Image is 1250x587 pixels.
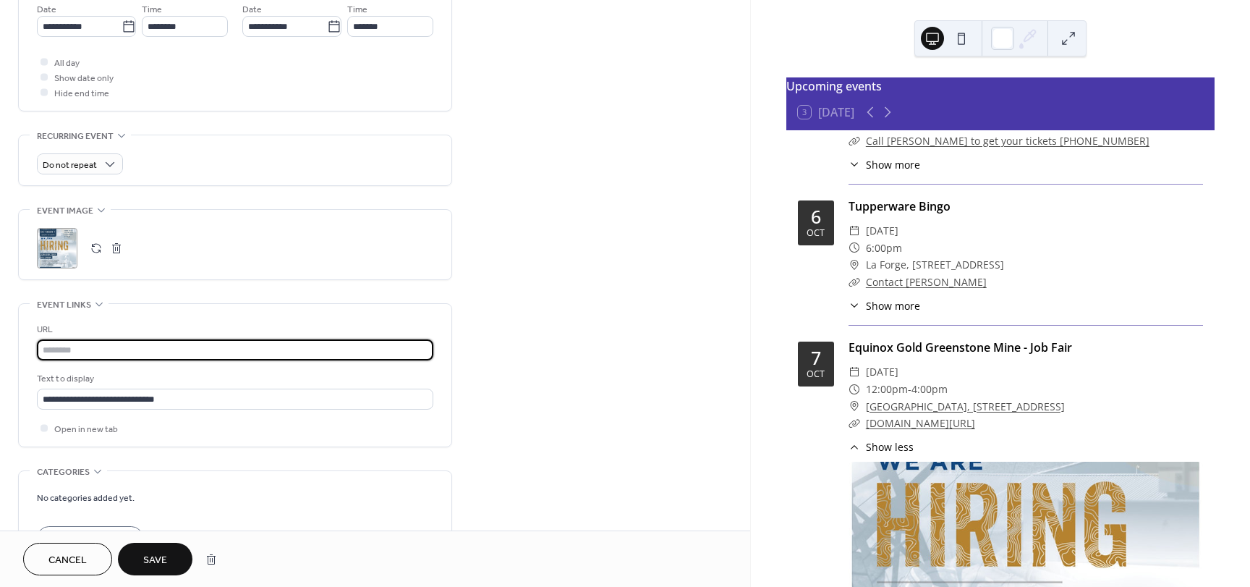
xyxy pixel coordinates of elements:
span: Time [142,2,162,17]
button: Save [118,543,192,575]
span: Do not repeat [43,157,97,174]
div: ​ [849,363,860,381]
div: ​ [849,240,860,257]
span: Show less [866,439,914,455]
span: [DATE] [866,222,898,240]
span: Hide end time [54,86,109,101]
div: ​ [849,439,860,455]
button: ​Show less [849,439,914,455]
span: Cancel [48,553,87,568]
div: ; [37,228,77,269]
span: Event links [37,297,91,313]
span: Date [242,2,262,17]
span: 6:00pm [866,240,902,257]
span: Open in new tab [54,422,118,437]
span: - [908,381,911,398]
span: La Forge, [STREET_ADDRESS] [866,256,1004,274]
span: No categories added yet. [37,491,135,506]
div: ​ [849,381,860,398]
div: ​ [849,157,860,172]
span: Time [347,2,367,17]
div: URL [37,322,430,337]
div: ​ [849,132,860,150]
a: Equinox Gold Greenstone Mine - Job Fair [849,339,1072,355]
span: Show date only [54,71,114,86]
div: ​ [849,298,860,313]
span: 12:00pm [866,381,908,398]
span: 4:00pm [911,381,948,398]
div: ​ [849,274,860,291]
span: Recurring event [37,129,114,144]
span: Show more [866,157,920,172]
a: Call [PERSON_NAME] to get your tickets [PHONE_NUMBER] [866,134,1149,148]
button: Cancel [23,543,112,575]
div: ​ [849,398,860,415]
div: ​ [849,415,860,432]
div: Oct [807,229,825,238]
span: Categories [37,465,90,480]
span: Event image [37,203,93,219]
a: [GEOGRAPHIC_DATA], [STREET_ADDRESS] [866,398,1065,415]
div: ​ [849,256,860,274]
button: ​Show more [849,157,920,172]
div: Text to display [37,371,430,387]
span: All day [54,56,80,71]
span: Save [143,553,167,568]
span: [DATE] [866,363,898,381]
a: Tupperware Bingo [849,198,951,214]
a: Contact [PERSON_NAME] [866,275,987,289]
div: Oct [807,370,825,379]
button: ​Show more [849,298,920,313]
div: Upcoming events [786,77,1215,95]
span: Show more [866,298,920,313]
div: 7 [811,349,821,367]
a: [DOMAIN_NAME][URL] [866,416,975,430]
div: ​ [849,222,860,240]
span: Date [37,2,56,17]
div: 6 [811,208,821,226]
